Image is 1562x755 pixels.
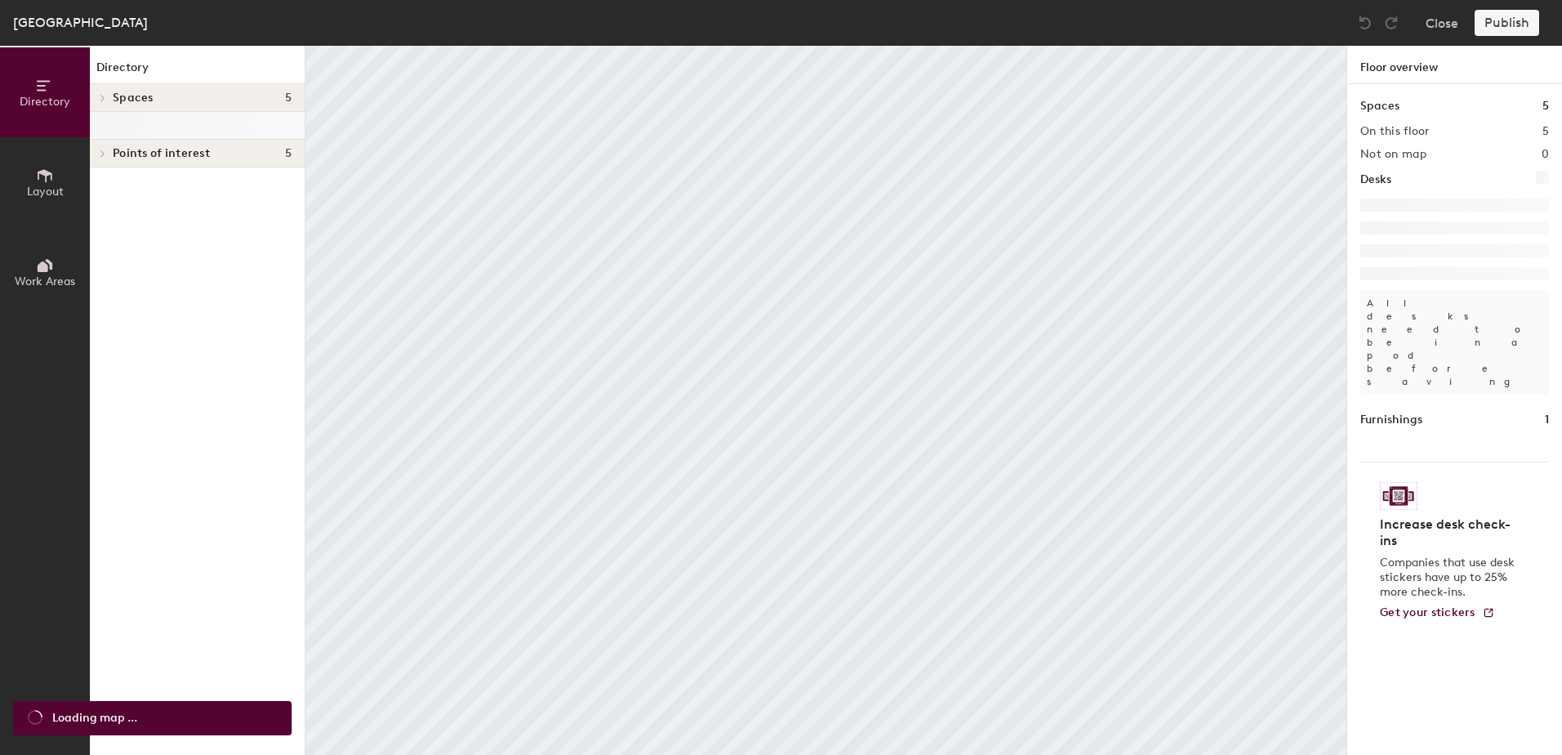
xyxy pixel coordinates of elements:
[1357,15,1373,31] img: Undo
[1383,15,1399,31] img: Redo
[1380,516,1520,549] h4: Increase desk check-ins
[15,275,75,288] span: Work Areas
[1360,148,1426,161] h2: Not on map
[1360,125,1430,138] h2: On this floor
[1545,411,1549,429] h1: 1
[52,709,137,727] span: Loading map ...
[90,59,305,84] h1: Directory
[285,147,292,160] span: 5
[27,185,64,199] span: Layout
[113,92,154,105] span: Spaces
[20,95,70,109] span: Directory
[1380,605,1475,619] span: Get your stickers
[1542,97,1549,115] h1: 5
[285,92,292,105] span: 5
[1380,606,1495,620] a: Get your stickers
[113,147,210,160] span: Points of interest
[13,12,148,33] div: [GEOGRAPHIC_DATA]
[1380,482,1417,510] img: Sticker logo
[1426,10,1458,36] button: Close
[1347,46,1562,84] h1: Floor overview
[1360,411,1422,429] h1: Furnishings
[1360,97,1399,115] h1: Spaces
[1380,556,1520,600] p: Companies that use desk stickers have up to 25% more check-ins.
[306,46,1346,755] canvas: Map
[1542,125,1549,138] h2: 5
[1360,290,1549,395] p: All desks need to be in a pod before saving
[1542,148,1549,161] h2: 0
[1360,171,1391,189] h1: Desks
